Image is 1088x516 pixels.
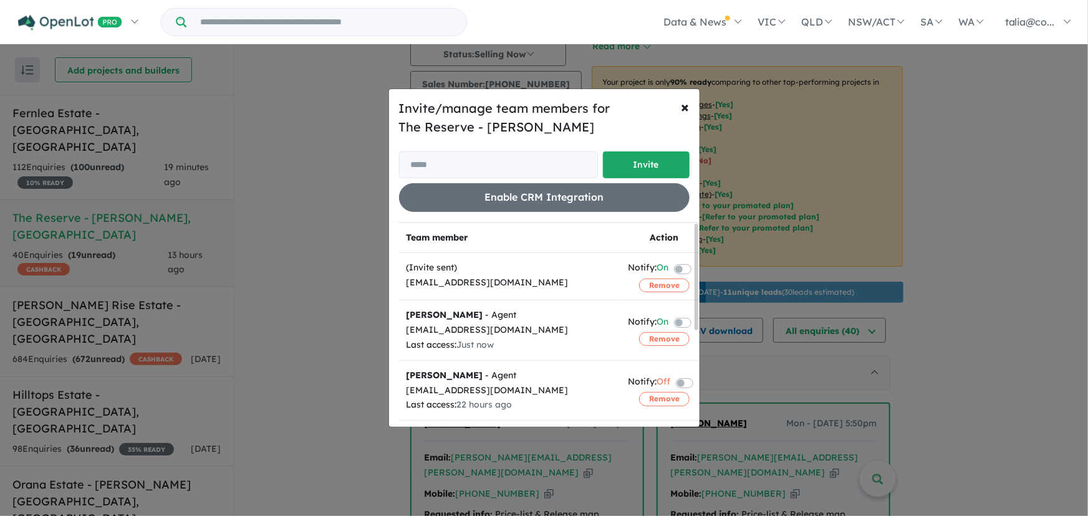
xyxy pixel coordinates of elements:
span: Just now [457,339,494,350]
button: Invite [603,151,690,178]
div: Last access: [407,338,614,353]
button: Remove [639,279,690,292]
img: Openlot PRO Logo White [18,15,122,31]
button: Remove [639,392,690,406]
button: Remove [639,332,690,346]
span: On [657,260,669,277]
div: [EMAIL_ADDRESS][DOMAIN_NAME] [407,383,614,398]
span: × [681,97,690,116]
span: Off [657,375,671,391]
input: Try estate name, suburb, builder or developer [189,9,464,36]
div: Notify: [628,375,671,391]
button: Enable CRM Integration [399,183,690,211]
div: Last access: [407,398,614,413]
span: 22 hours ago [457,399,513,410]
div: Notify: [628,260,669,277]
div: [EMAIL_ADDRESS][DOMAIN_NAME] [407,323,614,338]
th: Action [621,222,708,253]
div: - Agent [407,368,614,383]
span: On [657,315,669,332]
h5: Invite/manage team members for The Reserve - [PERSON_NAME] [399,99,690,136]
div: (Invite sent) [407,260,614,275]
div: [EMAIL_ADDRESS][DOMAIN_NAME] [407,275,614,290]
span: talia@co... [1005,16,1055,28]
strong: [PERSON_NAME] [407,309,483,320]
th: Team member [399,222,621,253]
strong: [PERSON_NAME] [407,370,483,381]
div: Notify: [628,315,669,332]
div: - Agent [407,308,614,323]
